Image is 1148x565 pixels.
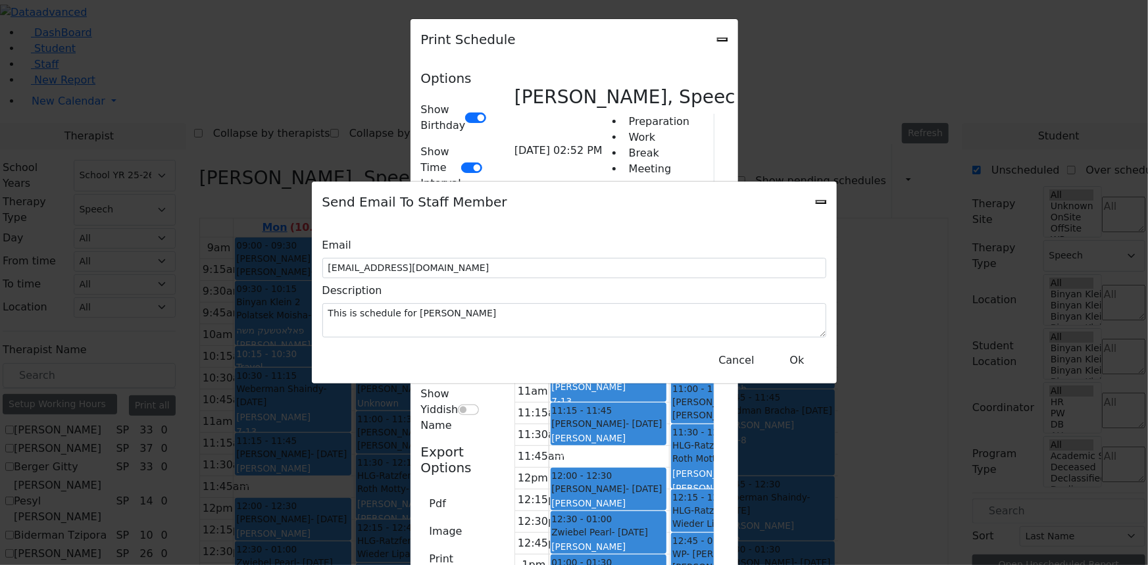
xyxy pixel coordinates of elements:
[322,233,351,258] label: Email
[710,348,762,373] button: Close
[322,192,507,212] h5: Send Email To Staff Member
[774,348,821,373] button: Close
[322,278,382,303] label: Description
[816,200,826,204] button: Close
